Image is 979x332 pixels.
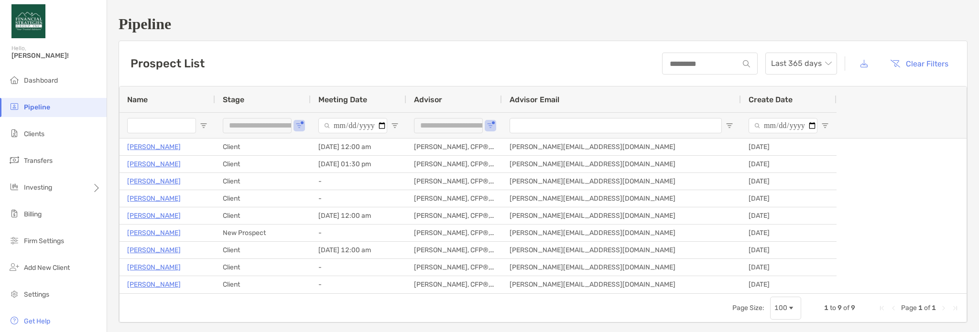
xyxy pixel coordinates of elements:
div: [PERSON_NAME][EMAIL_ADDRESS][DOMAIN_NAME] [502,156,741,172]
span: Meeting Date [318,95,367,104]
input: Name Filter Input [127,118,196,133]
div: [DATE] [741,139,837,155]
div: [DATE] [741,225,837,241]
span: of [843,304,849,312]
button: Open Filter Menu [821,122,829,129]
div: [DATE] 12:00 am [311,242,406,258]
button: Open Filter Menu [487,122,494,129]
div: Page Size: [732,304,764,312]
a: [PERSON_NAME] [127,175,181,187]
div: [PERSON_NAME][EMAIL_ADDRESS][DOMAIN_NAME] [502,276,741,293]
input: Meeting Date Filter Input [318,118,387,133]
div: [PERSON_NAME], CFP®, CIMA®, ChFC®, CAP®, MSFS [406,276,502,293]
span: Name [127,95,148,104]
span: 1 [932,304,936,312]
img: settings icon [9,288,20,300]
div: [PERSON_NAME], CFP®, CIMA®, ChFC®, CAP®, MSFS [406,207,502,224]
span: Investing [24,183,52,192]
div: [DATE] [741,276,837,293]
span: Last 365 days [771,53,831,74]
div: - [311,276,406,293]
span: 1 [918,304,923,312]
span: Advisor Email [510,95,559,104]
img: investing icon [9,181,20,193]
a: [PERSON_NAME] [127,261,181,273]
div: Client [215,156,311,172]
div: [PERSON_NAME], CFP®, CIMA®, ChFC®, CAP®, MSFS [406,190,502,207]
a: [PERSON_NAME] [127,227,181,239]
img: firm-settings icon [9,235,20,246]
div: [DATE] [741,207,837,224]
p: [PERSON_NAME] [127,244,181,256]
img: pipeline icon [9,101,20,112]
div: Client [215,207,311,224]
div: Client [215,173,311,190]
img: dashboard icon [9,74,20,86]
span: Get Help [24,317,50,325]
span: Advisor [414,95,442,104]
div: Client [215,259,311,276]
div: [PERSON_NAME][EMAIL_ADDRESS][DOMAIN_NAME] [502,259,741,276]
span: Clients [24,130,44,138]
div: [PERSON_NAME], CFP®, CIMA®, ChFC®, CAP®, MSFS [406,156,502,172]
div: Last Page [951,304,959,312]
div: Client [215,139,311,155]
span: of [924,304,930,312]
div: Next Page [940,304,947,312]
div: [PERSON_NAME][EMAIL_ADDRESS][DOMAIN_NAME] [502,173,741,190]
div: [DATE] 01:30 pm [311,156,406,172]
span: Dashboard [24,76,58,85]
span: Create Date [749,95,793,104]
button: Open Filter Menu [726,122,733,129]
span: Stage [223,95,244,104]
div: [DATE] 12:00 am [311,139,406,155]
div: 100 [774,304,787,312]
span: Firm Settings [24,237,64,245]
span: 1 [824,304,828,312]
div: [PERSON_NAME], CFP®, CIMA®, ChFC®, CAP®, MSFS [406,259,502,276]
div: [PERSON_NAME][EMAIL_ADDRESS][DOMAIN_NAME] [502,207,741,224]
span: to [830,304,836,312]
div: [DATE] [741,242,837,258]
a: [PERSON_NAME] [127,193,181,204]
button: Open Filter Menu [200,122,207,129]
span: Add New Client [24,264,70,272]
span: Page [901,304,917,312]
div: [PERSON_NAME], CFP®, CIMA®, ChFC®, CAP®, MSFS [406,225,502,241]
div: [PERSON_NAME], CFP®, CIMA®, ChFC®, CAP®, MSFS [406,173,502,190]
img: add_new_client icon [9,261,20,273]
img: clients icon [9,128,20,139]
img: Zoe Logo [11,4,45,38]
button: Open Filter Menu [295,122,303,129]
button: Open Filter Menu [391,122,399,129]
div: Client [215,242,311,258]
span: 9 [851,304,855,312]
a: [PERSON_NAME] [127,141,181,153]
div: Client [215,190,311,207]
span: Transfers [24,157,53,165]
h3: Prospect List [131,57,205,70]
a: [PERSON_NAME] [127,210,181,222]
div: [DATE] [741,190,837,207]
button: Clear Filters [883,53,956,74]
a: [PERSON_NAME] [127,158,181,170]
div: - [311,190,406,207]
h1: Pipeline [119,15,968,33]
p: [PERSON_NAME] [127,278,181,290]
div: Page Size [770,297,801,320]
div: [PERSON_NAME], CFP®, CIMA®, ChFC®, CAP®, MSFS [406,139,502,155]
div: [DATE] 12:00 am [311,207,406,224]
img: input icon [743,60,750,67]
input: Advisor Email Filter Input [510,118,722,133]
div: [DATE] [741,173,837,190]
div: New Prospect [215,225,311,241]
div: - [311,225,406,241]
span: [PERSON_NAME]! [11,52,101,60]
input: Create Date Filter Input [749,118,817,133]
div: Client [215,276,311,293]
